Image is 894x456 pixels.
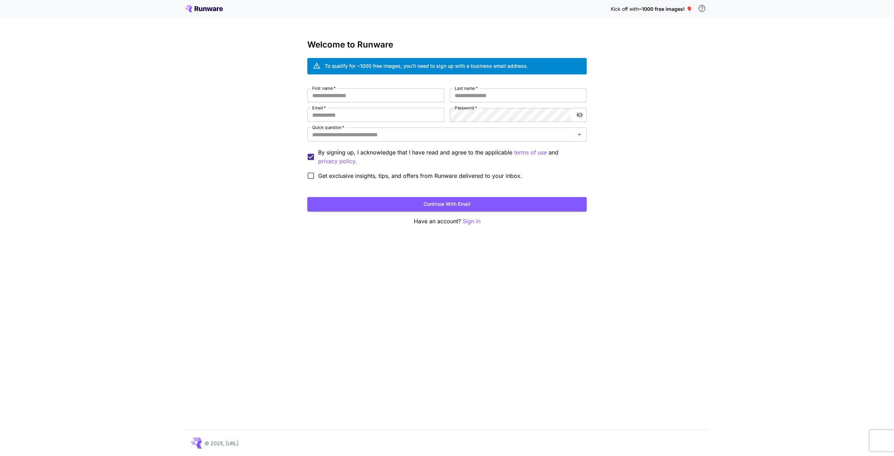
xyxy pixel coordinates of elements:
[307,40,587,50] h3: Welcome to Runware
[639,6,692,12] span: ~1000 free images! 🎈
[325,62,528,70] div: To qualify for ~1000 free images, you’ll need to sign up with a business email address.
[307,217,587,226] p: Have an account?
[514,148,547,157] p: terms of use
[318,157,357,166] button: By signing up, I acknowledge that I have read and agree to the applicable terms of use and
[312,124,344,130] label: Quick question
[307,197,587,211] button: Continue with email
[318,157,357,166] p: privacy policy.
[312,85,336,91] label: First name
[463,217,481,226] button: Sign in
[455,105,477,111] label: Password
[695,1,709,15] button: In order to qualify for free credit, you need to sign up with a business email address and click ...
[318,148,581,166] p: By signing up, I acknowledge that I have read and agree to the applicable and
[205,440,239,447] p: © 2025, [URL]
[573,109,586,121] button: toggle password visibility
[318,172,522,180] span: Get exclusive insights, tips, and offers from Runware delivered to your inbox.
[611,6,639,12] span: Kick off with
[574,130,584,139] button: Open
[455,85,478,91] label: Last name
[514,148,547,157] button: By signing up, I acknowledge that I have read and agree to the applicable and privacy policy.
[312,105,326,111] label: Email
